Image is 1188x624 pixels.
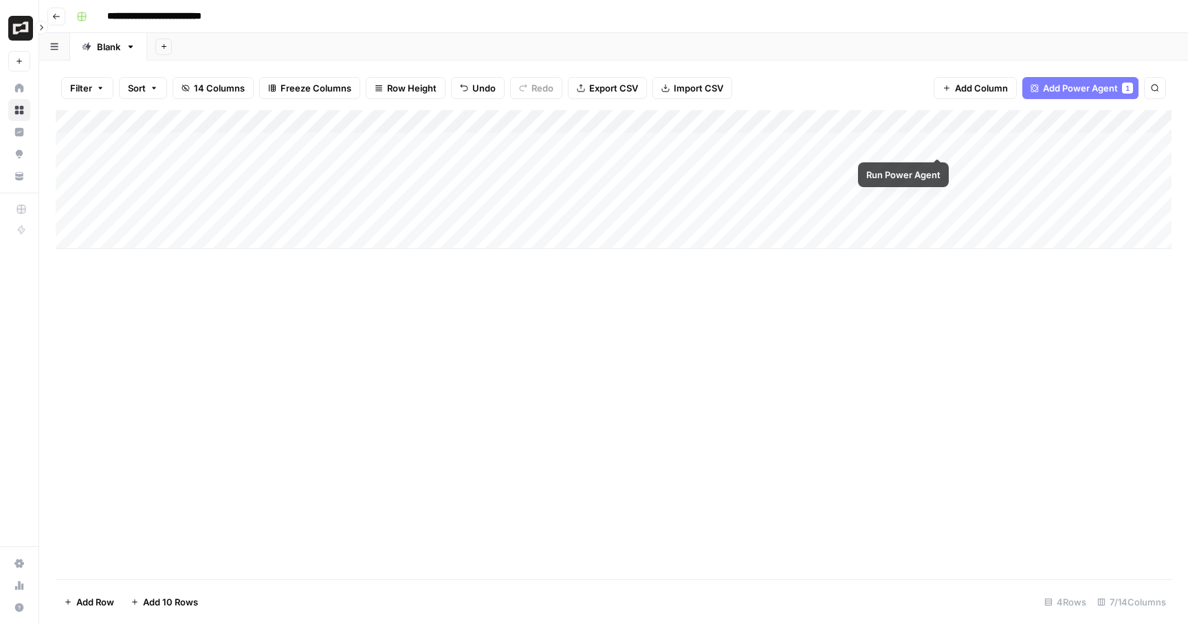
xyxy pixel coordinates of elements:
[8,121,30,143] a: Insights
[8,574,30,596] a: Usage
[173,77,254,99] button: 14 Columns
[1043,81,1118,95] span: Add Power Agent
[70,33,147,61] a: Blank
[119,77,167,99] button: Sort
[1039,591,1092,613] div: 4 Rows
[76,595,114,609] span: Add Row
[366,77,445,99] button: Row Height
[61,77,113,99] button: Filter
[955,81,1008,95] span: Add Column
[8,77,30,99] a: Home
[8,11,30,45] button: Workspace: Brex
[1092,591,1171,613] div: 7/14 Columns
[1022,77,1138,99] button: Add Power Agent1
[280,81,351,95] span: Freeze Columns
[8,99,30,121] a: Browse
[8,16,33,41] img: Brex Logo
[8,143,30,165] a: Opportunities
[8,596,30,618] button: Help + Support
[8,552,30,574] a: Settings
[143,595,198,609] span: Add 10 Rows
[70,81,92,95] span: Filter
[451,77,505,99] button: Undo
[472,81,496,95] span: Undo
[1122,83,1133,94] div: 1
[194,81,245,95] span: 14 Columns
[97,40,120,54] div: Blank
[934,77,1017,99] button: Add Column
[531,81,553,95] span: Redo
[866,168,940,182] div: Run Power Agent
[652,77,732,99] button: Import CSV
[568,77,647,99] button: Export CSV
[122,591,206,613] button: Add 10 Rows
[8,165,30,187] a: Your Data
[1125,83,1130,94] span: 1
[674,81,723,95] span: Import CSV
[589,81,638,95] span: Export CSV
[259,77,360,99] button: Freeze Columns
[510,77,562,99] button: Redo
[128,81,146,95] span: Sort
[56,591,122,613] button: Add Row
[387,81,437,95] span: Row Height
